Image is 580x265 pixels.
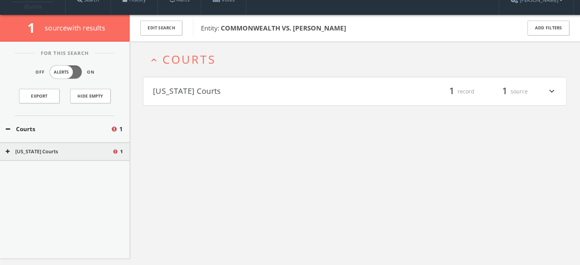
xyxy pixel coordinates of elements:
[527,21,569,35] button: Add Filters
[221,24,346,32] b: COMMONWEALTH VS. [PERSON_NAME]
[499,85,511,98] span: 1
[482,85,528,98] div: source
[45,23,105,32] span: source with results
[35,50,95,57] span: For This Search
[119,125,123,133] span: 1
[149,55,159,65] i: expand_less
[70,89,111,103] button: Hide Empty
[201,24,346,32] span: Entity:
[27,19,42,37] span: 1
[120,148,123,156] span: 1
[87,69,95,75] span: On
[153,85,355,98] button: [US_STATE] Courts
[6,125,111,133] button: Courts
[35,69,45,75] span: Off
[149,53,567,66] button: expand_lessCourts
[429,85,474,98] div: record
[6,148,112,156] button: [US_STATE] Courts
[19,89,59,103] a: Export
[140,21,182,35] button: Edit Search
[446,85,458,98] span: 1
[547,85,557,98] i: expand_more
[162,51,216,67] span: Courts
